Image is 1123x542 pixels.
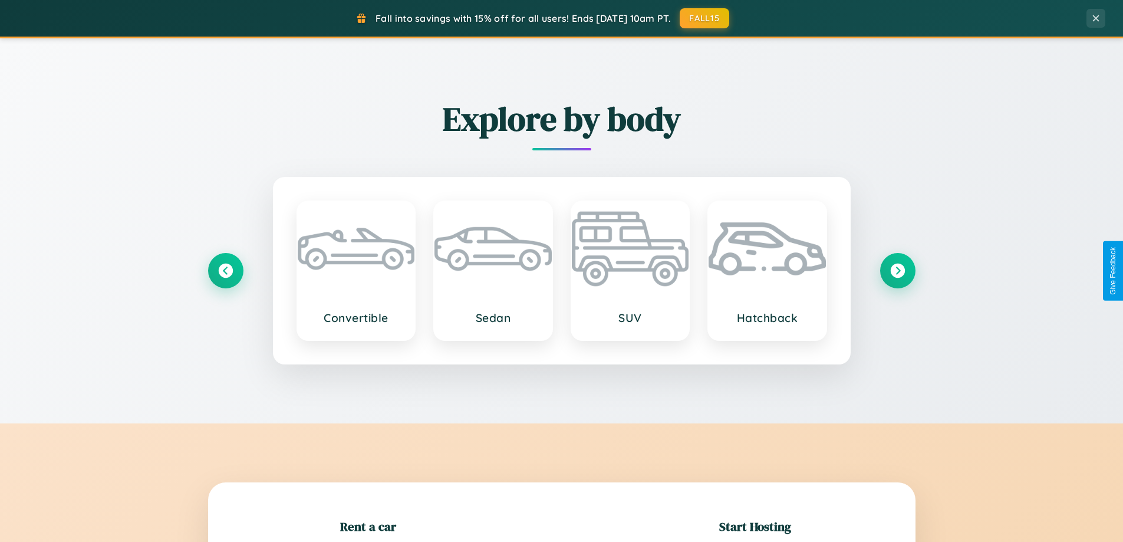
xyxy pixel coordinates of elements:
[584,311,677,325] h3: SUV
[719,518,791,535] h2: Start Hosting
[208,96,915,142] h2: Explore by body
[376,12,671,24] span: Fall into savings with 15% off for all users! Ends [DATE] 10am PT.
[340,518,396,535] h2: Rent a car
[680,8,729,28] button: FALL15
[720,311,814,325] h3: Hatchback
[446,311,540,325] h3: Sedan
[1109,247,1117,295] div: Give Feedback
[309,311,403,325] h3: Convertible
